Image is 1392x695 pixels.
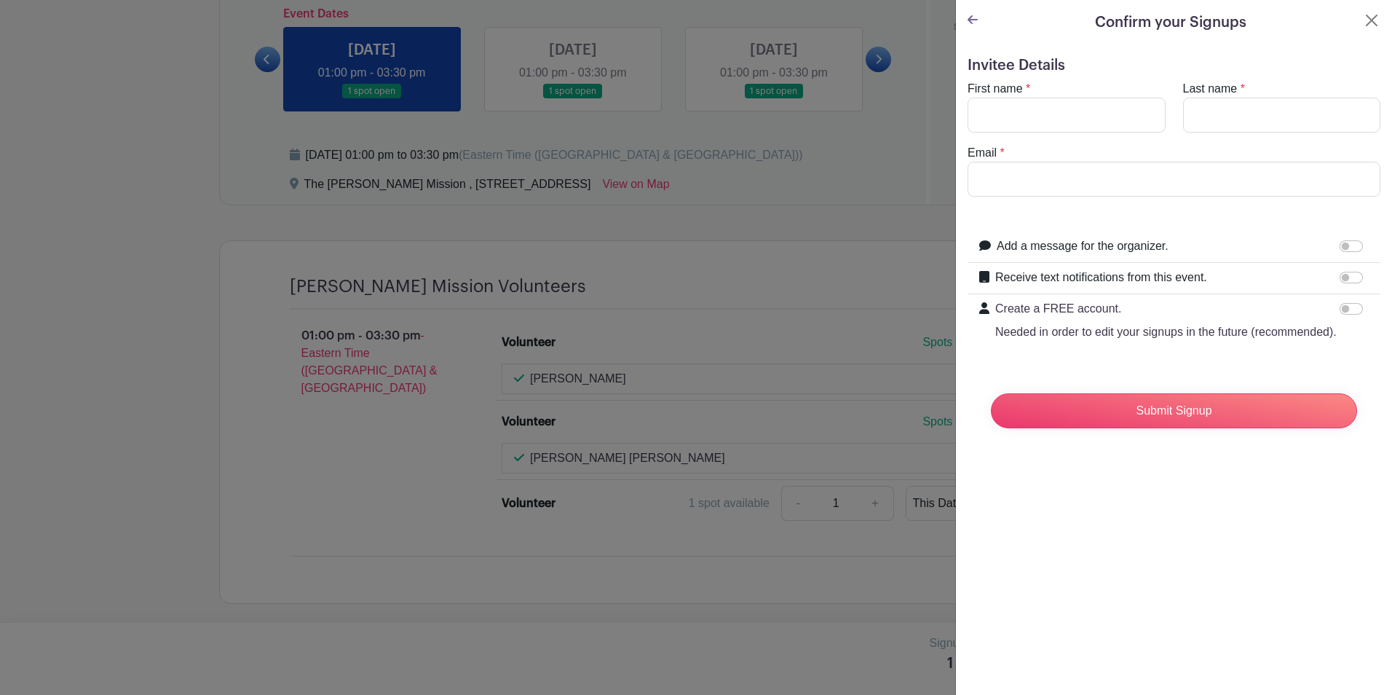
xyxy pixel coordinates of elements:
[968,57,1380,74] h5: Invitee Details
[995,269,1207,286] label: Receive text notifications from this event.
[1095,12,1246,34] h5: Confirm your Signups
[968,80,1023,98] label: First name
[1363,12,1380,29] button: Close
[995,300,1337,318] p: Create a FREE account.
[1183,80,1238,98] label: Last name
[968,144,997,162] label: Email
[991,393,1357,428] input: Submit Signup
[997,237,1168,255] label: Add a message for the organizer.
[995,323,1337,341] p: Needed in order to edit your signups in the future (recommended).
